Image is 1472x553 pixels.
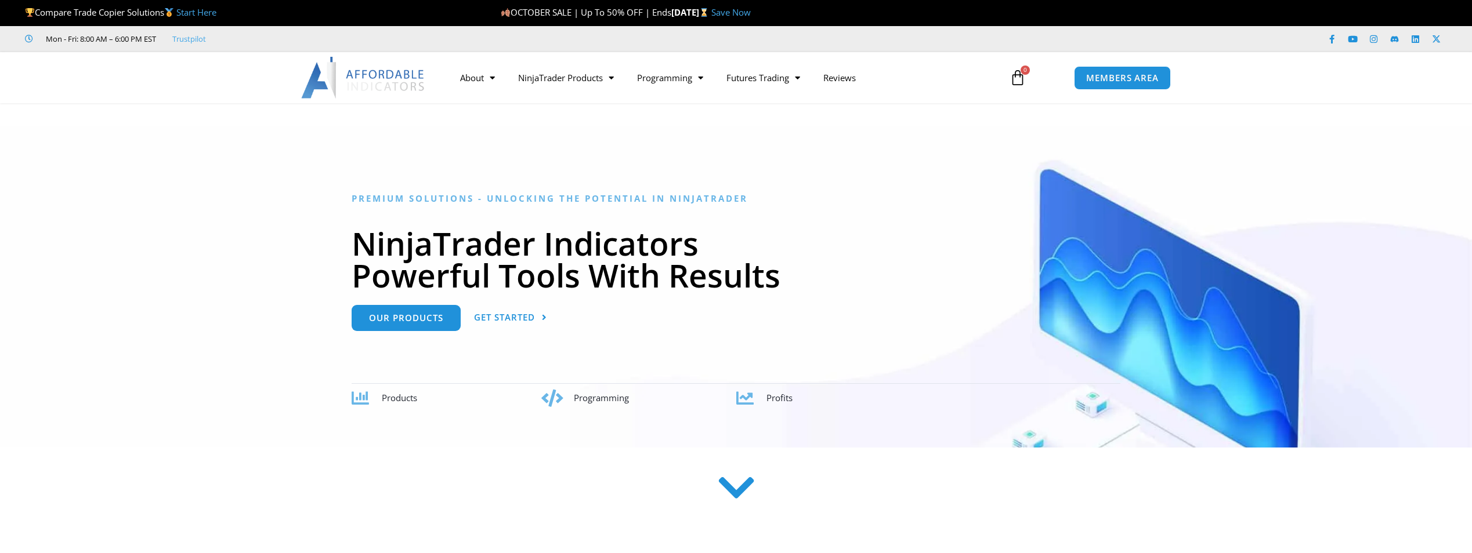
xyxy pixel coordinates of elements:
[43,32,156,46] span: Mon - Fri: 8:00 AM – 6:00 PM EST
[165,8,173,17] img: 🥇
[700,8,708,17] img: ⌛
[711,6,751,18] a: Save Now
[176,6,216,18] a: Start Here
[766,392,793,403] span: Profits
[25,6,216,18] span: Compare Trade Copier Solutions
[172,32,206,46] a: Trustpilot
[474,313,535,322] span: Get Started
[382,392,417,403] span: Products
[625,64,715,91] a: Programming
[715,64,812,91] a: Futures Trading
[301,57,426,99] img: LogoAI | Affordable Indicators – NinjaTrader
[1074,66,1171,90] a: MEMBERS AREA
[501,6,671,18] span: OCTOBER SALE | Up To 50% OFF | Ends
[26,8,34,17] img: 🏆
[449,64,507,91] a: About
[507,64,625,91] a: NinjaTrader Products
[369,314,443,322] span: Our Products
[352,305,461,331] a: Our Products
[474,305,547,331] a: Get Started
[671,6,711,18] strong: [DATE]
[812,64,867,91] a: Reviews
[992,61,1043,94] a: 0
[1021,66,1030,75] span: 0
[352,193,1120,204] h6: Premium Solutions - Unlocking the Potential in NinjaTrader
[501,8,510,17] img: 🍂
[574,392,629,403] span: Programming
[352,227,1120,291] h1: NinjaTrader Indicators Powerful Tools With Results
[449,64,996,91] nav: Menu
[1086,74,1159,82] span: MEMBERS AREA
